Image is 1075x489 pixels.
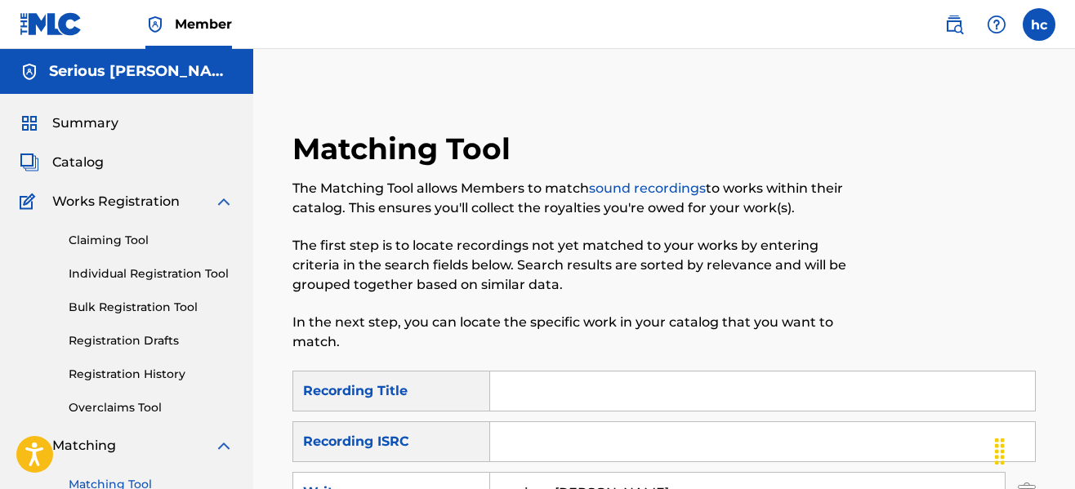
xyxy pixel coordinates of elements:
[52,113,118,133] span: Summary
[69,299,234,316] a: Bulk Registration Tool
[292,179,865,218] p: The Matching Tool allows Members to match to works within their catalog. This ensures you'll coll...
[20,113,118,133] a: SummarySummary
[52,436,116,456] span: Matching
[214,192,234,211] img: expand
[69,399,234,416] a: Overclaims Tool
[20,153,104,172] a: CatalogCatalog
[1029,286,1075,417] iframe: Resource Center
[52,192,180,211] span: Works Registration
[944,15,964,34] img: search
[214,436,234,456] img: expand
[987,427,1013,476] div: Drag
[993,411,1075,489] iframe: Chat Widget
[69,366,234,383] a: Registration History
[292,131,519,167] h2: Matching Tool
[20,12,83,36] img: MLC Logo
[1023,8,1055,41] div: User Menu
[589,180,706,196] a: sound recordings
[52,153,104,172] span: Catalog
[20,153,39,172] img: Catalog
[69,332,234,349] a: Registration Drafts
[49,62,234,81] h5: Serious Gambino
[292,313,865,352] p: In the next step, you can locate the specific work in your catalog that you want to match.
[938,8,970,41] a: Public Search
[20,62,39,82] img: Accounts
[987,15,1006,34] img: help
[20,192,41,211] img: Works Registration
[292,236,865,295] p: The first step is to locate recordings not yet matched to your works by entering criteria in the ...
[20,436,40,456] img: Matching
[145,15,165,34] img: Top Rightsholder
[69,265,234,282] a: Individual Registration Tool
[20,113,39,133] img: Summary
[175,15,232,33] span: Member
[980,8,1013,41] div: Help
[69,232,234,249] a: Claiming Tool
